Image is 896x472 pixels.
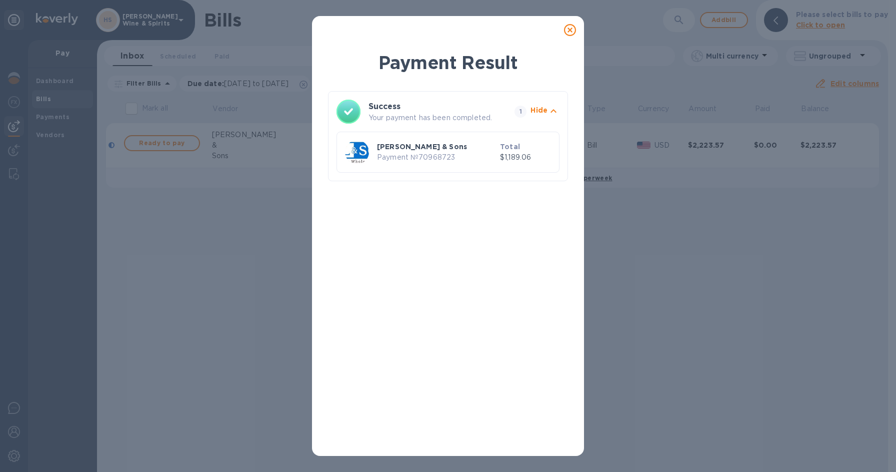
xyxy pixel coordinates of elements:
p: Payment № 70968723 [377,152,496,163]
h1: Payment Result [328,50,568,75]
p: Hide [530,105,547,115]
p: Your payment has been completed. [368,113,510,123]
p: $1,189.06 [500,152,551,163]
span: 1 [514,106,526,118]
p: [PERSON_NAME] & Sons [377,142,496,152]
h3: Success [368,101,496,113]
b: Total [500,143,520,151]
button: Hide [530,105,559,119]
